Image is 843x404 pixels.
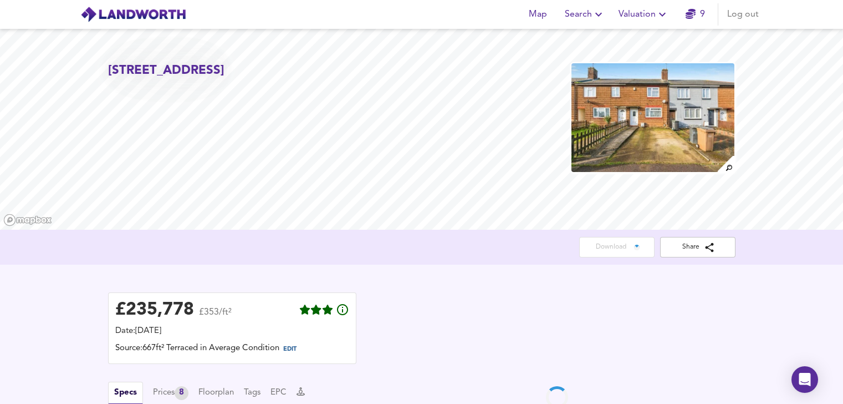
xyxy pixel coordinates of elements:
div: £ 235,778 [115,302,194,319]
a: Mapbox homepage [3,214,52,226]
button: Floorplan [198,387,234,399]
img: search [716,154,735,174]
button: Share [660,237,735,257]
img: logo [80,6,186,23]
span: EDIT [283,346,297,352]
div: 8 [175,386,188,400]
span: £353/ft² [199,308,232,324]
span: Search [565,7,605,22]
button: Log out [723,3,763,26]
div: Open Intercom Messenger [791,366,818,393]
span: Share [669,241,727,253]
div: Prices [153,386,188,400]
div: Source: 667ft² Terraced in Average Condition [115,342,349,357]
span: Map [525,7,551,22]
button: Tags [244,387,260,399]
h2: [STREET_ADDRESS] [108,62,224,79]
button: Prices8 [153,386,188,400]
button: Map [520,3,556,26]
span: Log out [727,7,759,22]
div: Date: [DATE] [115,325,349,337]
a: 9 [686,7,705,22]
button: Search [560,3,610,26]
span: Valuation [619,7,669,22]
button: EPC [270,387,287,399]
img: property [570,62,735,173]
button: 9 [678,3,713,26]
button: Valuation [614,3,673,26]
